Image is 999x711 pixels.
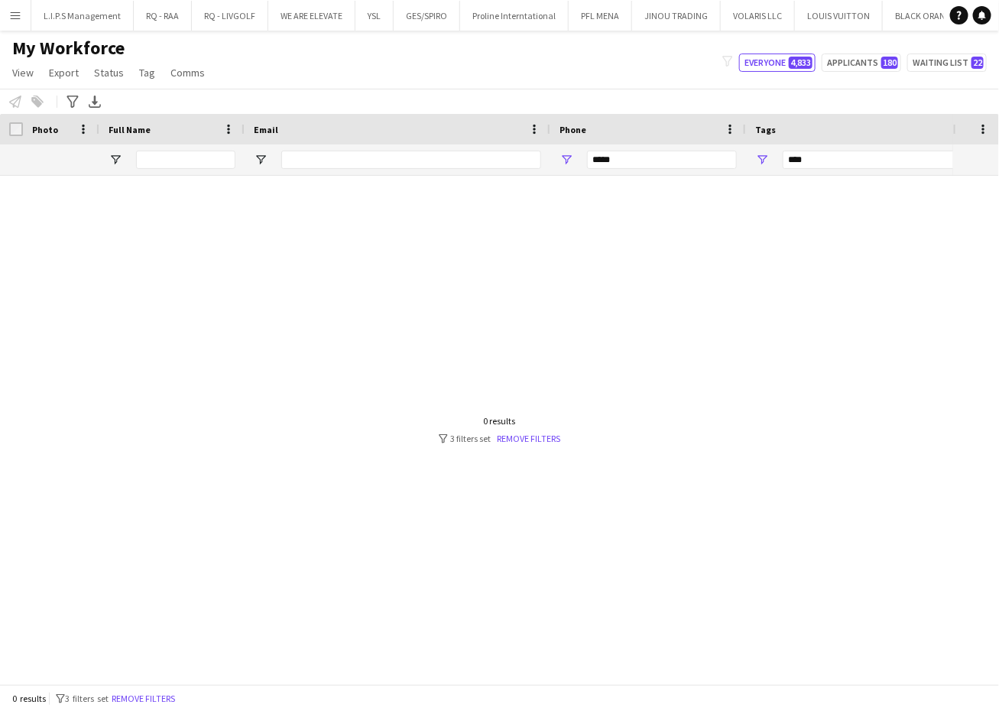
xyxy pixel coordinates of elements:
input: Phone Filter Input [587,151,737,169]
a: Status [88,63,130,83]
span: Full Name [109,124,151,135]
button: YSL [355,1,394,31]
button: GES/SPIRO [394,1,460,31]
button: L.I.P.S Management [31,1,134,31]
app-action-btn: Export XLSX [86,93,104,111]
span: View [12,66,34,80]
button: BLACK ORANGE [883,1,969,31]
span: Email [254,124,278,135]
app-action-btn: Advanced filters [63,93,82,111]
div: 0 results [439,415,561,427]
a: View [6,63,40,83]
span: Export [49,66,79,80]
button: Open Filter Menu [109,153,122,167]
a: Comms [164,63,211,83]
button: Applicants180 [822,54,901,72]
input: Column with Header Selection [9,122,23,136]
div: 3 filters set [439,433,561,444]
input: Email Filter Input [281,151,541,169]
button: Proline Interntational [460,1,569,31]
button: Remove filters [109,690,178,707]
span: Phone [560,124,586,135]
span: Tags [755,124,776,135]
button: JINOU TRADING [632,1,721,31]
button: VOLARIS LLC [721,1,795,31]
span: 22 [971,57,984,69]
span: My Workforce [12,37,125,60]
a: Remove filters [498,433,561,444]
span: Tag [139,66,155,80]
button: RQ - RAA [134,1,192,31]
button: Open Filter Menu [560,153,573,167]
a: Export [43,63,85,83]
span: Comms [170,66,205,80]
span: Photo [32,124,58,135]
button: Everyone4,833 [739,54,816,72]
button: PFL MENA [569,1,632,31]
button: Waiting list22 [907,54,987,72]
button: WE ARE ELEVATE [268,1,355,31]
span: 3 filters set [65,693,109,704]
button: Open Filter Menu [254,153,268,167]
button: LOUIS VUITTON [795,1,883,31]
button: RQ - LIVGOLF [192,1,268,31]
span: Status [94,66,124,80]
span: 4,833 [789,57,812,69]
a: Tag [133,63,161,83]
button: Open Filter Menu [755,153,769,167]
input: Full Name Filter Input [136,151,235,169]
span: 180 [881,57,898,69]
